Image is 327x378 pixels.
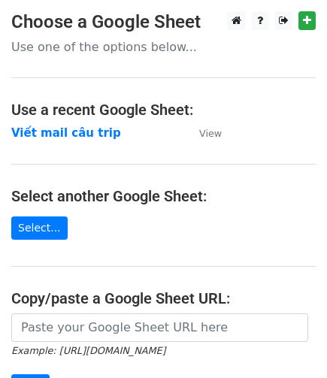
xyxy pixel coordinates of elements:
[11,289,316,307] h4: Copy/paste a Google Sheet URL:
[11,187,316,205] h4: Select another Google Sheet:
[11,216,68,240] a: Select...
[11,313,308,342] input: Paste your Google Sheet URL here
[11,345,165,356] small: Example: [URL][DOMAIN_NAME]
[184,126,222,140] a: View
[199,128,222,139] small: View
[11,101,316,119] h4: Use a recent Google Sheet:
[11,126,121,140] a: Viết mail câu trip
[11,11,316,33] h3: Choose a Google Sheet
[11,39,316,55] p: Use one of the options below...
